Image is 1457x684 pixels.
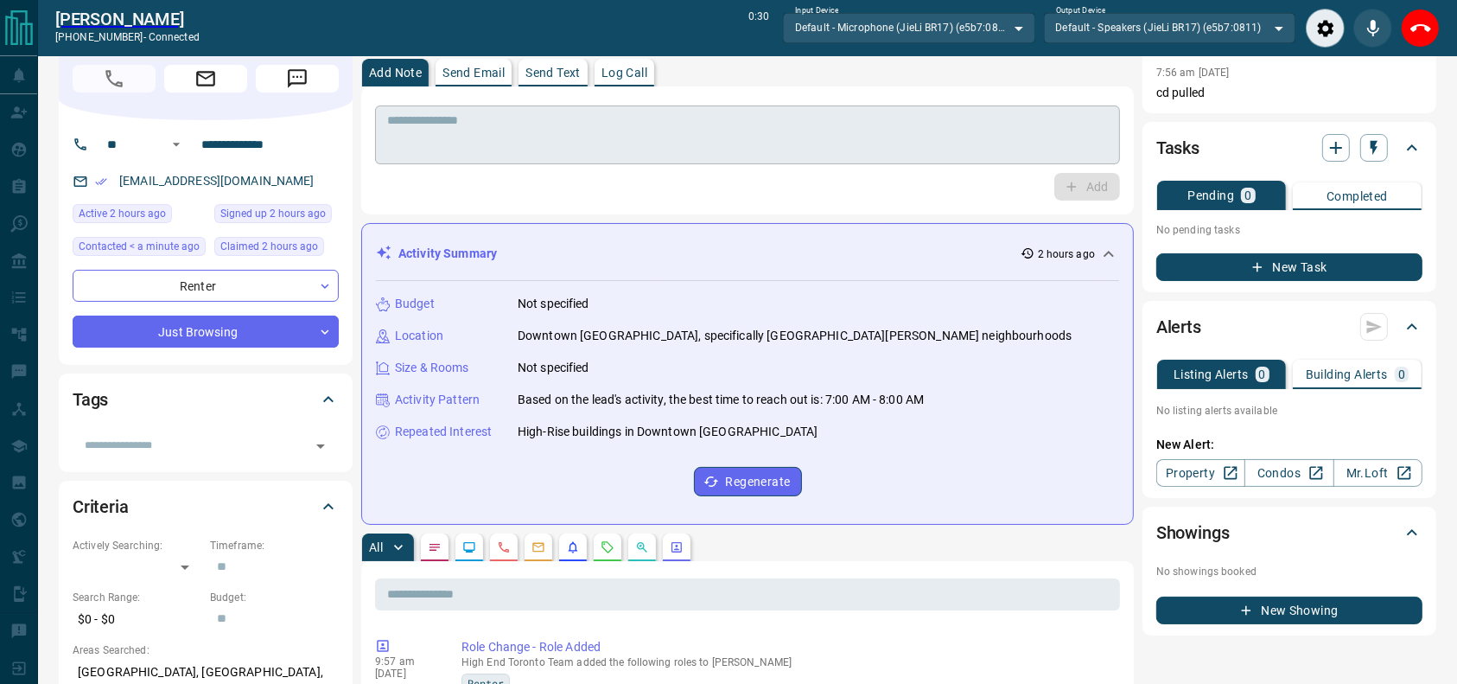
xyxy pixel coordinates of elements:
p: No pending tasks [1156,217,1422,243]
div: Activity Summary2 hours ago [376,238,1119,270]
p: 0 [1244,189,1251,201]
div: Alerts [1156,306,1422,348]
span: Signed up 2 hours ago [220,205,326,222]
svg: Notes [428,540,442,554]
a: Mr.Loft [1333,459,1422,487]
p: 7:56 am [DATE] [1156,67,1230,79]
p: Search Range: [73,590,201,605]
div: Criteria [73,486,339,527]
p: Building Alerts [1306,368,1388,380]
p: No listing alerts available [1156,403,1422,419]
p: 2 hours ago [1038,246,1095,262]
p: Log Call [601,67,647,79]
p: Pending [1187,189,1234,201]
a: Condos [1244,459,1333,487]
span: Contacted < a minute ago [79,238,200,255]
div: Fri Aug 15 2025 [214,237,339,261]
h2: Criteria [73,493,129,521]
p: Add Note [369,67,422,79]
div: Tasks [1156,127,1422,169]
p: 0 [1259,368,1266,380]
h2: Alerts [1156,313,1201,341]
span: connected [149,31,200,43]
svg: Email Verified [95,176,107,188]
p: Budget [395,295,435,313]
p: Actively Searching: [73,538,201,553]
p: Budget: [210,590,339,605]
p: Not specified [518,295,589,313]
p: High End Toronto Team added the following roles to [PERSON_NAME] [461,656,1113,668]
h2: Showings [1156,519,1230,547]
label: Output Device [1056,5,1105,16]
p: [PHONE_NUMBER] - [55,29,200,45]
p: Location [395,327,443,345]
div: Fri Aug 15 2025 [73,204,206,228]
h2: Tasks [1156,134,1199,162]
div: Mute [1353,9,1392,48]
svg: Opportunities [635,540,649,554]
p: 9:57 am [375,655,436,668]
div: Showings [1156,512,1422,553]
p: Activity Pattern [395,391,480,409]
svg: Emails [531,540,545,554]
p: Send Text [525,67,581,79]
p: cd pulled [1156,84,1422,102]
p: Not specified [518,359,589,377]
p: 0 [1398,368,1405,380]
p: Listing Alerts [1174,368,1249,380]
span: Active 2 hours ago [79,205,166,222]
div: Tags [73,379,339,420]
button: Open [166,134,187,155]
button: New Task [1156,253,1422,281]
p: 0:30 [748,9,769,48]
svg: Agent Actions [670,540,684,554]
p: $0 - $0 [73,605,201,634]
p: Size & Rooms [395,359,469,377]
p: Activity Summary [398,245,497,263]
p: Completed [1327,190,1388,202]
p: Areas Searched: [73,642,339,658]
div: Default - Microphone (JieLi BR17) (e5b7:0811) [783,13,1034,42]
p: Repeated Interest [395,423,492,441]
div: Default - Speakers (JieLi BR17) (e5b7:0811) [1044,13,1295,42]
p: Send Email [442,67,505,79]
div: End Call [1401,9,1440,48]
span: Claimed 2 hours ago [220,238,318,255]
h2: Tags [73,386,108,413]
svg: Requests [601,540,614,554]
p: No showings booked [1156,564,1422,579]
div: Audio Settings [1306,9,1345,48]
p: High-Rise buildings in Downtown [GEOGRAPHIC_DATA] [518,423,818,441]
p: All [369,541,383,553]
div: Just Browsing [73,316,339,348]
p: New Alert: [1156,436,1422,454]
span: Call [73,65,156,93]
a: [EMAIL_ADDRESS][DOMAIN_NAME] [119,174,315,188]
svg: Listing Alerts [566,540,580,554]
p: [DATE] [375,668,436,680]
button: New Showing [1156,597,1422,624]
button: Regenerate [694,467,802,496]
p: Timeframe: [210,538,339,553]
div: Fri Aug 15 2025 [73,237,206,261]
label: Input Device [795,5,839,16]
span: Message [256,65,339,93]
span: Email [164,65,247,93]
button: Open [309,434,333,458]
a: [PERSON_NAME] [55,9,200,29]
div: Renter [73,270,339,302]
p: Based on the lead's activity, the best time to reach out is: 7:00 AM - 8:00 AM [518,391,924,409]
p: Role Change - Role Added [461,638,1113,656]
svg: Calls [497,540,511,554]
svg: Lead Browsing Activity [462,540,476,554]
p: Downtown [GEOGRAPHIC_DATA], specifically [GEOGRAPHIC_DATA][PERSON_NAME] neighbourhoods [518,327,1072,345]
div: Fri Aug 15 2025 [214,204,339,228]
a: Property [1156,459,1245,487]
